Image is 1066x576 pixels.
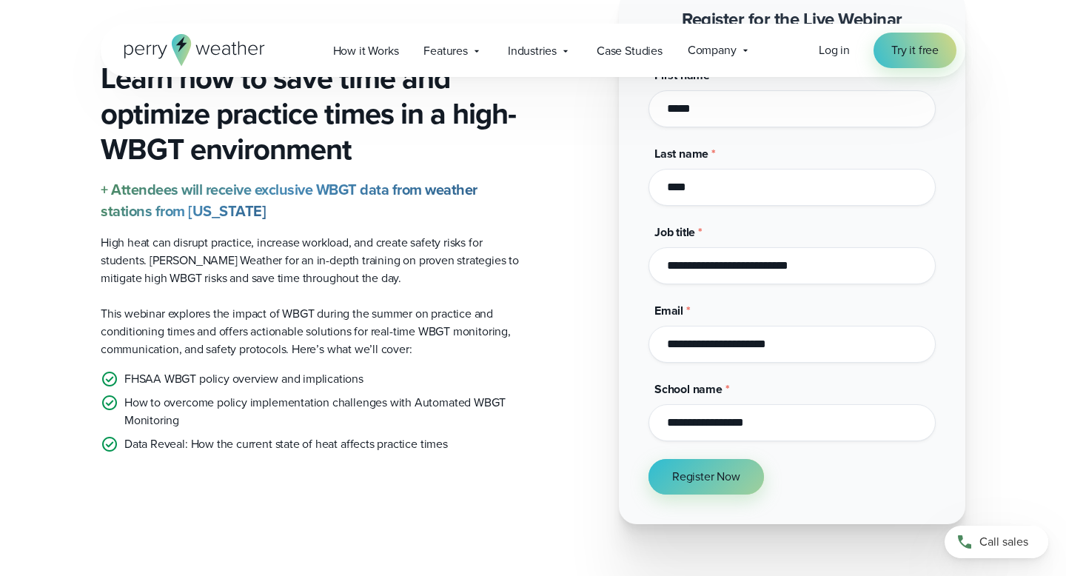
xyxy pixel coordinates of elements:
[819,41,850,58] span: Log in
[945,526,1048,558] a: Call sales
[597,42,663,60] span: Case Studies
[333,42,399,60] span: How it Works
[321,36,412,66] a: How it Works
[682,6,902,33] strong: Register for the Live Webinar
[874,33,956,68] a: Try it free
[648,459,764,495] button: Register Now
[101,61,521,167] h3: Learn how to save time and optimize practice times in a high-WBGT environment
[688,41,737,59] span: Company
[891,41,939,59] span: Try it free
[101,234,521,287] p: High heat can disrupt practice, increase workload, and create safety risks for students. [PERSON_...
[423,42,468,60] span: Features
[124,370,363,388] p: FHSAA WBGT policy overview and implications
[101,178,477,222] strong: + Attendees will receive exclusive WBGT data from weather stations from [US_STATE]
[654,381,723,398] span: School name
[672,468,740,486] span: Register Now
[979,533,1028,551] span: Call sales
[654,224,695,241] span: Job title
[654,145,708,162] span: Last name
[124,394,521,429] p: How to overcome policy implementation challenges with Automated WBGT Monitoring
[101,305,521,358] p: This webinar explores the impact of WBGT during the summer on practice and conditioning times and...
[584,36,675,66] a: Case Studies
[654,302,683,319] span: Email
[819,41,850,59] a: Log in
[508,42,557,60] span: Industries
[124,435,448,453] p: Data Reveal: How the current state of heat affects practice times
